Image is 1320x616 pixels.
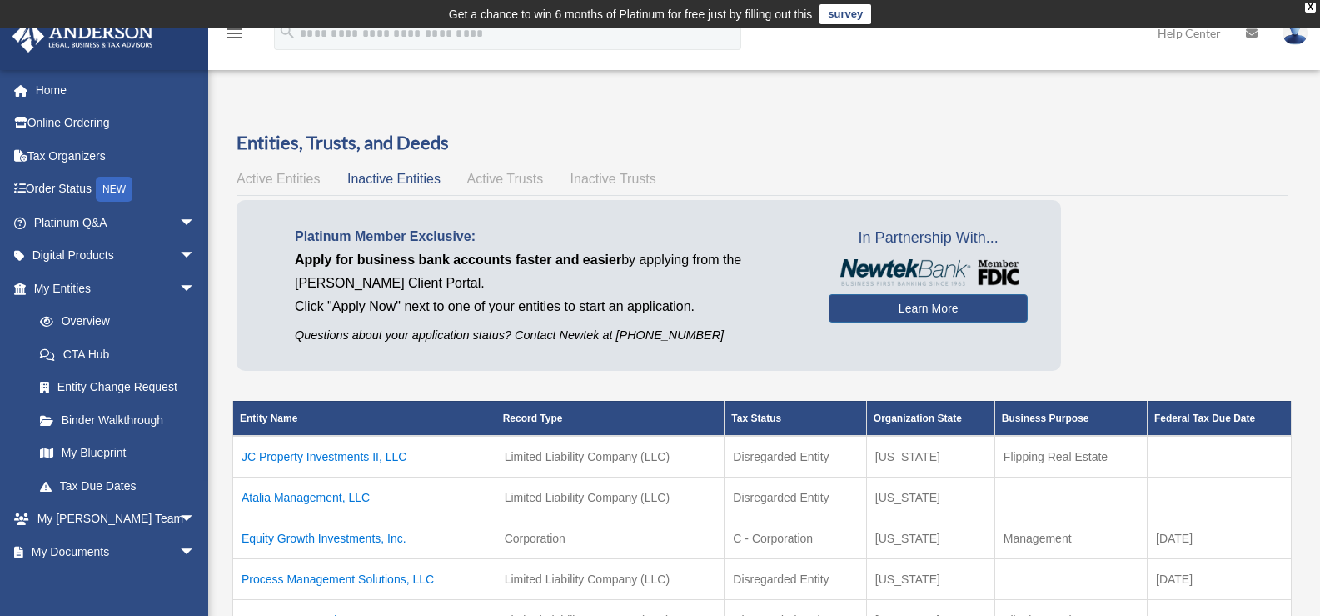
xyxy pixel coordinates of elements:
div: Get a chance to win 6 months of Platinum for free just by filling out this [449,4,813,24]
td: Flipping Real Estate [994,436,1147,478]
p: Platinum Member Exclusive: [295,225,804,248]
td: Management [994,518,1147,558]
span: arrow_drop_down [179,239,212,273]
td: Limited Liability Company (LLC) [496,558,725,599]
th: Federal Tax Due Date [1148,401,1292,436]
td: [US_STATE] [866,436,994,478]
a: My Blueprint [23,437,212,470]
a: Digital Productsarrow_drop_down [12,239,221,273]
span: Inactive Entities [347,172,441,186]
span: arrow_drop_down [179,272,212,306]
a: menu [225,29,245,43]
a: Platinum Q&Aarrow_drop_down [12,206,221,239]
th: Tax Status [725,401,866,436]
a: Binder Walkthrough [23,403,212,437]
td: Atalia Management, LLC [233,477,496,518]
th: Entity Name [233,401,496,436]
a: Learn More [829,294,1028,323]
td: Disregarded Entity [725,436,866,478]
td: [DATE] [1148,518,1292,558]
a: My Documentsarrow_drop_down [12,535,221,568]
a: Tax Due Dates [23,469,212,503]
td: [US_STATE] [866,558,994,599]
td: C - Corporation [725,518,866,558]
a: My Entitiesarrow_drop_down [12,272,212,305]
td: Limited Liability Company (LLC) [496,477,725,518]
td: Limited Liability Company (LLC) [496,436,725,478]
th: Business Purpose [994,401,1147,436]
p: Questions about your application status? Contact Newtek at [PHONE_NUMBER] [295,325,804,346]
i: search [278,23,296,41]
span: In Partnership With... [829,225,1028,252]
td: Equity Growth Investments, Inc. [233,518,496,558]
span: Active Trusts [467,172,544,186]
h3: Entities, Trusts, and Deeds [237,130,1288,156]
span: Apply for business bank accounts faster and easier [295,253,621,267]
span: arrow_drop_down [179,206,212,240]
a: survey [819,4,871,24]
a: Online Ordering [12,107,221,140]
td: [US_STATE] [866,477,994,518]
div: NEW [96,177,132,202]
td: JC Property Investments II, LLC [233,436,496,478]
th: Record Type [496,401,725,436]
img: User Pic [1283,21,1308,45]
th: Organization State [866,401,994,436]
td: Corporation [496,518,725,558]
i: menu [225,23,245,43]
div: close [1305,3,1316,13]
a: Overview [23,305,204,338]
img: NewtekBankLogoSM.png [837,259,1019,286]
td: Disregarded Entity [725,477,866,518]
a: Home [12,73,221,107]
a: CTA Hub [23,338,212,371]
p: by applying from the [PERSON_NAME] Client Portal. [295,248,804,295]
span: arrow_drop_down [179,503,212,537]
span: Active Entities [237,172,320,186]
td: Disregarded Entity [725,558,866,599]
p: Click "Apply Now" next to one of your entities to start an application. [295,295,804,318]
td: [US_STATE] [866,518,994,558]
img: Anderson Advisors Platinum Portal [7,20,158,53]
span: Inactive Trusts [570,172,656,186]
span: arrow_drop_down [179,535,212,569]
a: Order StatusNEW [12,173,221,207]
a: Tax Organizers [12,139,221,173]
a: My [PERSON_NAME] Teamarrow_drop_down [12,503,221,536]
a: Entity Change Request [23,371,212,404]
td: [DATE] [1148,558,1292,599]
td: Process Management Solutions, LLC [233,558,496,599]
